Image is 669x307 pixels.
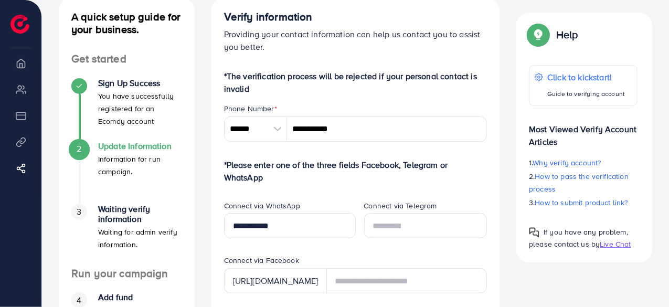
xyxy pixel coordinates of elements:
label: Connect via Telegram [364,200,437,211]
p: Click to kickstart! [547,71,625,83]
p: Guide to verifying account [547,88,625,100]
span: 3 [77,206,81,218]
label: Connect via Facebook [224,255,299,266]
h4: Run your campaign [59,267,195,280]
h4: Add fund [98,292,182,302]
h4: Update Information [98,141,182,151]
p: Help [556,28,578,41]
p: 3. [529,196,638,209]
span: How to pass the verification process [529,171,629,194]
li: Update Information [59,141,195,204]
p: Information for run campaign. [98,153,182,178]
iframe: Chat [624,260,661,299]
h4: A quick setup guide for your business. [59,10,195,36]
h4: Get started [59,52,195,66]
p: Providing your contact information can help us contact you to assist you better. [224,28,487,53]
p: 1. [529,156,638,169]
span: 2 [77,143,81,155]
li: Waiting verify information [59,204,195,267]
img: Popup guide [529,227,539,238]
span: Live Chat [600,239,631,249]
label: Phone Number [224,103,277,114]
p: Waiting for admin verify information. [98,226,182,251]
p: Most Viewed Verify Account Articles [529,114,638,148]
span: If you have any problem, please contact us by [529,227,628,249]
img: Popup guide [529,25,548,44]
h4: Verify information [224,10,487,24]
div: [URL][DOMAIN_NAME] [224,268,327,293]
label: Connect via WhatsApp [224,200,300,211]
span: How to submit product link? [535,197,628,208]
h4: Waiting verify information [98,204,182,224]
span: Why verify account? [533,157,601,168]
span: 4 [77,294,81,306]
h4: Sign Up Success [98,78,182,88]
img: logo [10,15,29,34]
p: *Please enter one of the three fields Facebook, Telegram or WhatsApp [224,158,487,184]
li: Sign Up Success [59,78,195,141]
p: 2. [529,170,638,195]
p: *The verification process will be rejected if your personal contact is invalid [224,70,487,95]
p: You have successfully registered for an Ecomdy account [98,90,182,128]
